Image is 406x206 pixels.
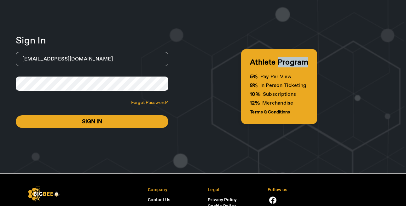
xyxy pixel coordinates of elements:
p: Follow us [268,186,318,193]
p: Pay Per View [250,74,308,80]
span: 5% [250,74,258,80]
a: Privacy Policy [208,197,237,202]
p: Merchandise [250,100,308,106]
div: Sign In [16,38,168,44]
p: Company [148,186,198,193]
a: Contact Us [148,197,171,202]
span: Forgot Password? [131,100,168,106]
span: 12% [250,100,260,106]
img: bigbee_logo2.svg [28,186,60,202]
p: Legal [208,186,258,193]
button: Sign In [16,115,168,128]
span: 10% [250,91,260,98]
p: Subscriptions [250,91,308,98]
p: In Person Ticketing [250,83,308,89]
span: Sign In [82,118,102,125]
h3: Athlete Program [250,58,308,67]
span: Terms & Conditions [250,109,290,115]
input: Email [16,52,168,66]
span: 8% [250,83,258,89]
